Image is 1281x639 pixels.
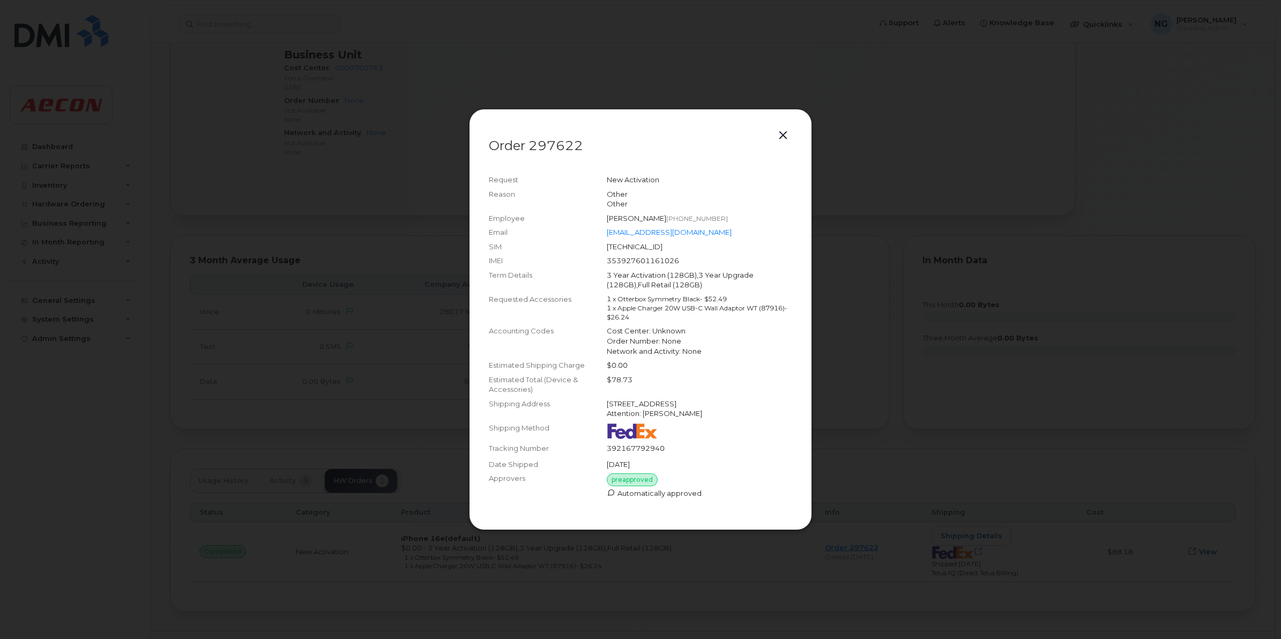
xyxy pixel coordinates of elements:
div: Requested Accessories [489,294,607,322]
div: Request [489,175,607,185]
div: [PERSON_NAME] [607,213,792,224]
div: Other [607,199,792,209]
div: $0.00 [607,360,792,370]
div: Email [489,227,607,237]
div: Other [607,189,792,199]
div: SIM [489,242,607,252]
div: $78.73 [607,375,792,395]
a: Open shipping details in new tab [665,444,673,452]
div: 3 Year Activation (128GB),3 Year Upgrade (128GB),Full Retail (128GB) [607,270,792,290]
div: Shipping Address [489,399,607,419]
div: Cost Center: Unknown [607,326,792,336]
div: Automatically approved [607,488,792,499]
div: Estimated Shipping Charge [489,360,607,370]
div: [DATE] [607,459,792,470]
div: Attention: [PERSON_NAME] [607,408,792,419]
span: [PHONE_NUMBER] [666,214,728,222]
div: 1 x Apple Charger 20W USB-C Wall Adaptor WT (87916) [607,303,792,322]
div: IMEI [489,256,607,266]
div: Reason [489,189,607,209]
span: 392167792940 [607,444,665,452]
div: New Activation [607,175,792,185]
div: Estimated Total (Device & Accessories) [489,375,607,395]
span: - $52.49 [700,295,727,303]
div: Term Details [489,270,607,290]
div: Date Shipped [489,459,607,470]
div: Approvers [489,473,607,499]
a: [EMAIL_ADDRESS][DOMAIN_NAME] [607,228,732,236]
div: Accounting Codes [489,326,607,356]
div: 1 x Otterbox Symmetry Black [607,294,792,303]
div: Shipping Method [489,423,607,439]
div: Tracking Number [489,443,607,455]
div: Order Number: None [607,336,792,346]
div: Employee [489,213,607,224]
p: Order 297622 [489,139,792,152]
div: preapproved [607,473,658,486]
span: - $26.24 [607,304,787,321]
div: 353927601161026 [607,256,792,266]
img: fedex-bc01427081be8802e1fb5a1adb1132915e58a0589d7a9405a0dcbe1127be6add.png [607,423,658,439]
div: [TECHNICAL_ID] [607,242,792,252]
div: [STREET_ADDRESS] [607,399,792,409]
div: Network and Activity: None [607,346,792,356]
